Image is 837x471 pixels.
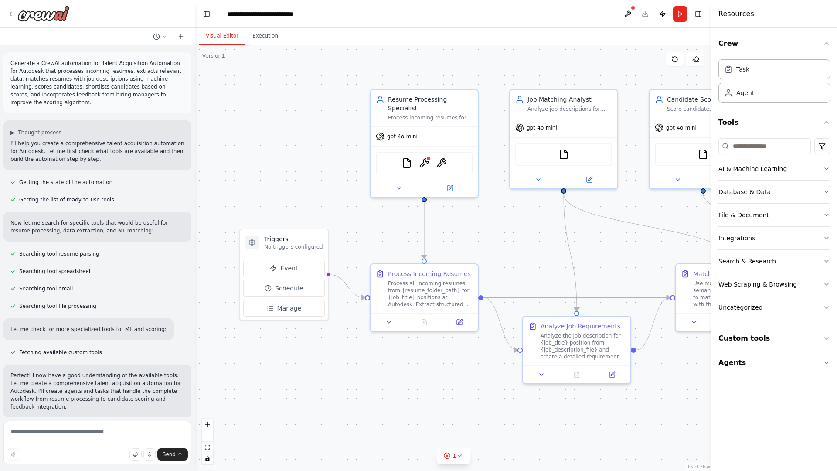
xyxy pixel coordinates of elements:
[718,181,830,203] button: Database & Data
[718,227,830,249] button: Integrations
[509,89,618,189] div: Job Matching AnalystAnalyze job descriptions for {job_title} and match them with processed candid...
[718,211,769,219] div: File & Document
[19,196,114,203] span: Getting the list of ready-to-use tools
[718,135,830,326] div: Tools
[597,369,627,380] button: Open in side panel
[483,294,670,302] g: Edge from 7bc3dd3e-98cd-48c7-9b6c-3a001ec658bb to e0742ff8-61c5-411d-930a-c8123d428058
[558,369,595,380] button: No output available
[687,464,710,469] a: React Flow attribution
[264,235,323,243] h3: Triggers
[666,124,697,131] span: gpt-4o-mini
[636,294,670,355] g: Edge from 954ff7ff-40d5-4a9d-a83d-b1594b4d1c48 to e0742ff8-61c5-411d-930a-c8123d428058
[558,149,569,160] img: FileReadTool
[718,351,830,375] button: Agents
[698,149,708,160] img: FileReadTool
[718,280,797,289] div: Web Scraping & Browsing
[419,158,429,168] img: ContextualAIParseTool
[243,300,325,317] button: Manage
[425,183,474,194] button: Open in side panel
[17,6,70,21] img: Logo
[718,9,754,19] h4: Resources
[736,65,749,74] div: Task
[202,52,225,59] div: Version 1
[693,270,768,278] div: Match Candidates to Job
[436,158,447,168] img: OCRTool
[387,133,418,140] span: gpt-4o-mini
[522,316,631,384] div: Analyze Job RequirementsAnalyze the job description for {job_title} position from {job_descriptio...
[163,451,176,458] span: Send
[527,124,557,131] span: gpt-4o-mini
[559,194,581,311] g: Edge from db7f5d69-4075-4faa-8821-6805e1555fe0 to 954ff7ff-40d5-4a9d-a83d-b1594b4d1c48
[10,140,184,163] p: I'll help you create a comprehensive talent acquisition automation for Autodesk. Let me first che...
[718,204,830,226] button: File & Document
[527,106,612,113] div: Analyze job descriptions for {job_title} and match them with processed candidate profiles using m...
[541,332,625,360] div: Analyze the job description for {job_title} position from {job_description_file} and create a det...
[718,326,830,351] button: Custom tools
[718,250,830,273] button: Search & Research
[718,157,830,180] button: AI & Machine Learning
[718,273,830,296] button: Web Scraping & Browsing
[239,229,329,321] div: TriggersNo triggers configuredEventScheduleManage
[437,448,470,464] button: 1
[559,194,734,259] g: Edge from db7f5d69-4075-4faa-8821-6805e1555fe0 to e0742ff8-61c5-411d-930a-c8123d428058
[675,263,784,332] div: Match Candidates to JobUse machine learning and semantic similarity algorithms to match processed...
[10,372,184,411] p: Perfect! I now have a good understanding of the available tools. Let me create a comprehensive ta...
[18,129,61,136] span: Thought process
[401,158,412,168] img: FileReadTool
[19,268,91,275] span: Searching tool spreadsheet
[157,448,188,461] button: Send
[245,27,285,45] button: Execution
[202,442,213,453] button: fit view
[330,270,365,302] g: Edge from triggers to 7bc3dd3e-98cd-48c7-9b6c-3a001ec658bb
[10,129,14,136] span: ▶
[453,451,456,460] span: 1
[199,27,245,45] button: Visual Editor
[693,280,778,308] div: Use machine learning and semantic similarity algorithms to match processed candidates with the jo...
[202,419,213,430] button: zoom in
[667,95,752,104] div: Candidate Scoring Engine
[202,419,213,464] div: React Flow controls
[444,317,474,328] button: Open in side panel
[388,95,473,113] div: Resume Processing Specialist
[541,322,620,331] div: Analyze Job Requirements
[667,106,752,113] div: Score candidates for {job_title} positions using a comprehensive scoring algorithm that evaluates...
[7,448,19,461] button: Improve this prompt
[10,59,184,106] p: Generate a CrewAI automation for Talent Acquisition Automation for Autodesk that processes incomi...
[10,129,61,136] button: ▶Thought process
[275,284,303,293] span: Schedule
[718,188,771,196] div: Database & Data
[201,8,213,20] button: Hide left sidebar
[19,285,73,292] span: Searching tool email
[736,89,754,97] div: Agent
[280,264,298,273] span: Event
[483,294,517,355] g: Edge from 7bc3dd3e-98cd-48c7-9b6c-3a001ec658bb to 954ff7ff-40d5-4a9d-a83d-b1594b4d1c48
[129,448,142,461] button: Upload files
[370,263,479,332] div: Process Incoming ResumesProcess all incoming resumes from {resume_folder_path} for {job_title} po...
[565,174,614,185] button: Open in side panel
[388,270,471,278] div: Process Incoming Resumes
[174,31,188,42] button: Start a new chat
[243,260,325,276] button: Event
[370,89,479,198] div: Resume Processing SpecialistProcess incoming resumes for {job_title} positions at Autodesk, extra...
[264,243,323,250] p: No triggers configured
[19,179,112,186] span: Getting the state of the automation
[10,325,167,333] p: Let me check for more specialized tools for ML and scoring:
[718,56,830,110] div: Crew
[406,317,443,328] button: No output available
[718,164,787,173] div: AI & Machine Learning
[202,453,213,464] button: toggle interactivity
[143,448,156,461] button: Click to speak your automation idea
[527,95,612,104] div: Job Matching Analyst
[704,174,753,185] button: Open in side panel
[388,280,473,308] div: Process all incoming resumes from {resume_folder_path} for {job_title} positions at Autodesk. Ext...
[388,114,473,121] div: Process incoming resumes for {job_title} positions at Autodesk, extract key candidate information...
[202,430,213,442] button: zoom out
[649,89,758,189] div: Candidate Scoring EngineScore candidates for {job_title} positions using a comprehensive scoring ...
[718,257,776,266] div: Search & Research
[277,304,302,313] span: Manage
[150,31,170,42] button: Switch to previous chat
[718,31,830,56] button: Crew
[10,219,184,235] p: Now let me search for specific tools that would be useful for resume processing, data extraction,...
[718,110,830,135] button: Tools
[19,349,102,356] span: Fetching available custom tools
